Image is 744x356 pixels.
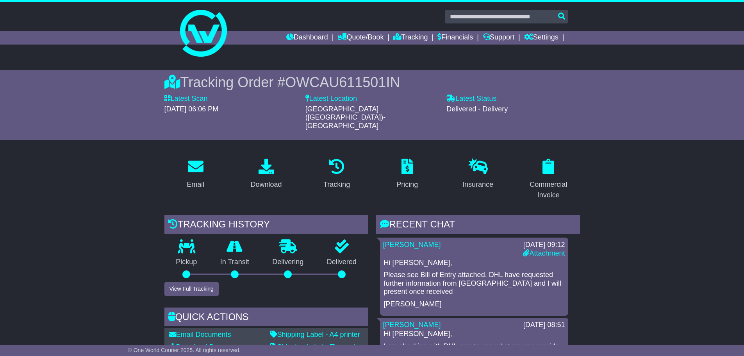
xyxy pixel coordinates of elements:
label: Latest Status [446,95,496,103]
span: [DATE] 06:06 PM [164,105,219,113]
p: Please see Bill of Entry attached. DHL have requested further information from [GEOGRAPHIC_DATA] ... [384,271,564,296]
p: Hi [PERSON_NAME], [384,330,564,338]
a: Shipping Label - A4 printer [270,331,360,338]
div: Tracking history [164,215,368,236]
span: © One World Courier 2025. All rights reserved. [128,347,241,353]
a: Financials [437,31,473,45]
div: [DATE] 09:12 [523,241,565,249]
a: Email [182,156,209,193]
a: [PERSON_NAME] [383,241,441,249]
div: Tracking Order # [164,74,580,91]
a: Download Documents [169,343,245,351]
span: Delivered - Delivery [446,105,508,113]
a: Pricing [391,156,423,193]
label: Latest Scan [164,95,208,103]
a: Commercial Invoice [517,156,580,203]
div: Quick Actions [164,308,368,329]
a: Support [483,31,514,45]
div: Download [250,179,282,190]
a: Tracking [393,31,428,45]
span: [GEOGRAPHIC_DATA] ([GEOGRAPHIC_DATA])-[GEOGRAPHIC_DATA] [305,105,385,130]
div: Pricing [396,179,418,190]
label: Latest Location [305,95,357,103]
a: Download [245,156,287,193]
div: Insurance [462,179,493,190]
p: [PERSON_NAME] [384,300,564,309]
p: Hi [PERSON_NAME], [384,259,564,267]
a: Quote/Book [337,31,384,45]
div: Commercial Invoice [522,179,575,200]
p: Delivered [315,258,368,267]
a: Email Documents [169,331,231,338]
button: View Full Tracking [164,282,219,296]
a: Tracking [318,156,355,193]
p: In Transit [209,258,261,267]
div: [DATE] 08:51 [523,321,565,329]
a: Attachment [523,249,565,257]
div: RECENT CHAT [376,215,580,236]
a: Dashboard [286,31,328,45]
a: Insurance [457,156,498,193]
a: [PERSON_NAME] [383,321,441,329]
a: Settings [524,31,558,45]
p: Pickup [164,258,209,267]
div: Tracking [323,179,350,190]
div: Email [187,179,204,190]
span: OWCAU611501IN [285,74,400,90]
p: Delivering [261,258,316,267]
